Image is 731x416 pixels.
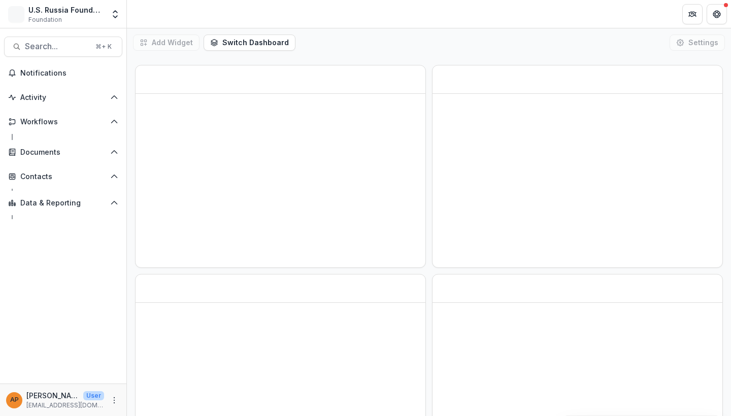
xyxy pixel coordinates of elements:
[4,89,122,106] button: Open Activity
[682,4,703,24] button: Partners
[25,42,89,51] span: Search...
[20,93,106,102] span: Activity
[20,148,106,157] span: Documents
[4,144,122,160] button: Open Documents
[4,195,122,211] button: Open Data & Reporting
[83,391,104,400] p: User
[93,41,114,52] div: ⌘ + K
[20,199,106,207] span: Data & Reporting
[133,34,200,51] button: Add Widget
[28,15,62,24] span: Foundation
[4,65,122,81] button: Notifications
[707,4,727,24] button: Get Help
[28,5,104,15] div: U.S. Russia Foundation
[10,397,19,403] div: Anna P
[4,114,122,130] button: Open Workflows
[131,7,174,21] nav: breadcrumb
[4,37,122,57] button: Search...
[20,172,106,181] span: Contacts
[108,4,122,24] button: Open entity switcher
[20,69,118,78] span: Notifications
[670,34,725,51] button: Settings
[108,394,120,406] button: More
[204,34,295,51] button: Switch Dashboard
[26,401,104,410] p: [EMAIL_ADDRESS][DOMAIN_NAME]
[26,390,79,401] p: [PERSON_NAME]
[20,118,106,126] span: Workflows
[4,168,122,185] button: Open Contacts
